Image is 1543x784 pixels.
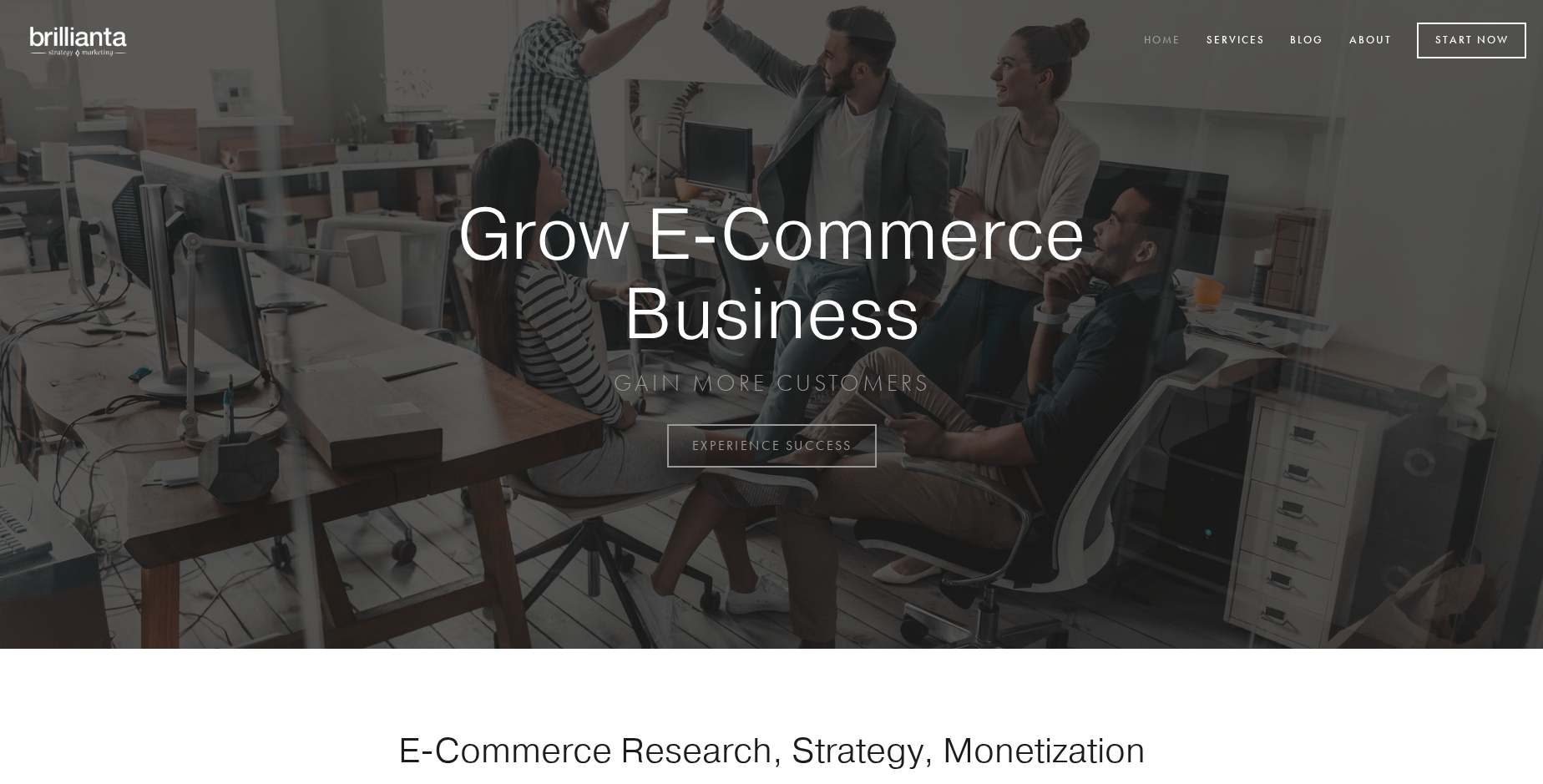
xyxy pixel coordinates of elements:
a: Services [1196,28,1276,55]
p: GAIN MORE CUSTOMERS [399,368,1144,398]
img: brillianta - research, strategy, marketing [17,17,142,65]
a: EXPERIENCE SUCCESS [667,424,877,468]
a: Blog [1279,28,1334,55]
a: Home [1133,28,1191,55]
a: About [1338,28,1403,55]
strong: Grow E-Commerce Business [399,194,1144,352]
a: Start Now [1417,23,1526,58]
h1: E-Commerce Research, Strategy, Monetization [346,729,1197,771]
